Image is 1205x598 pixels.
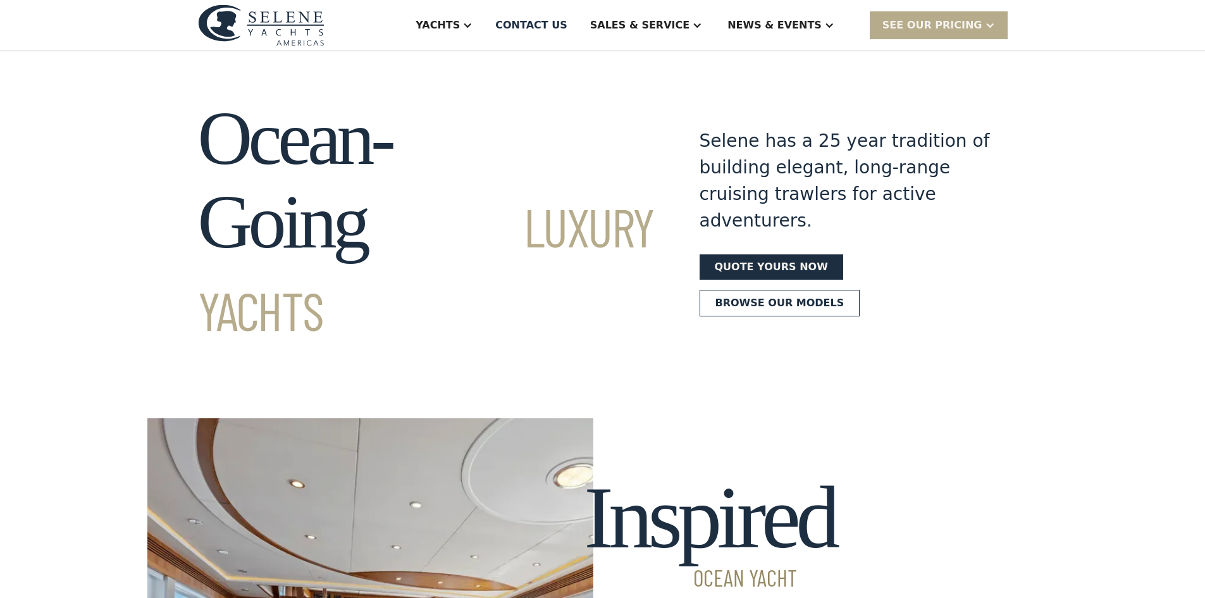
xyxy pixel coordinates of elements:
div: SEE Our Pricing [870,11,1008,39]
div: Contact US [495,18,567,33]
div: SEE Our Pricing [882,18,982,33]
div: Sales & Service [590,18,689,33]
a: Browse our models [700,290,860,316]
span: Luxury Yachts [198,194,654,342]
div: News & EVENTS [727,18,822,33]
img: logo [198,4,324,46]
div: Selene has a 25 year tradition of building elegant, long-range cruising trawlers for active adven... [700,128,991,234]
span: Ocean Yacht [584,566,835,589]
h1: Ocean-Going [198,97,654,347]
a: Quote yours now [700,254,843,280]
div: Yachts [416,18,460,33]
